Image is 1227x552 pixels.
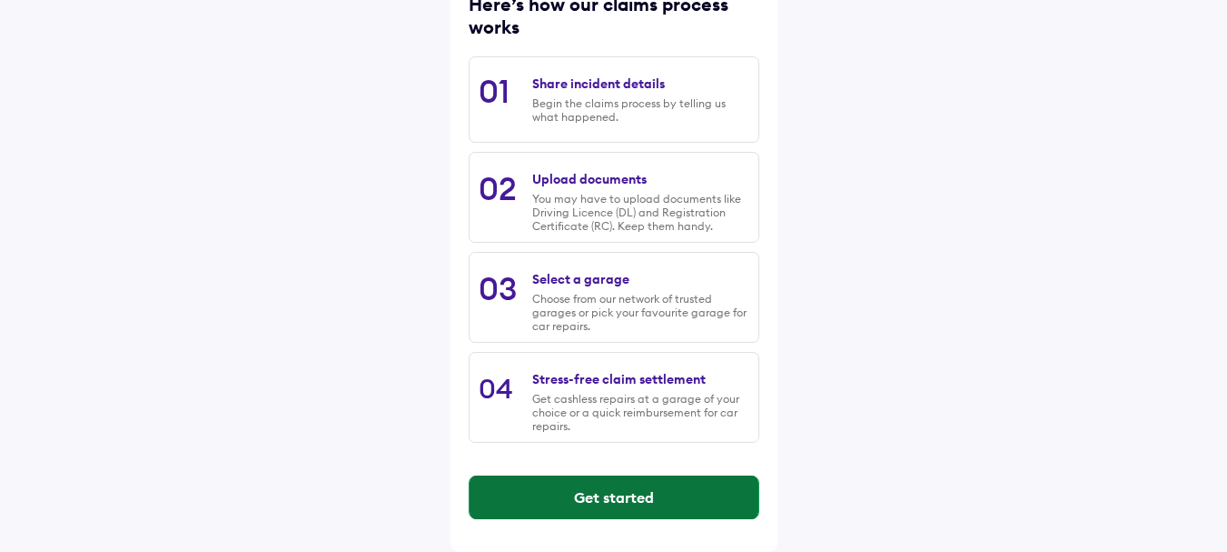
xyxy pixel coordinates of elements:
[479,371,513,406] div: 04
[532,292,748,333] div: Choose from our network of trusted garages or pick your favourite garage for car repairs.
[532,75,665,92] div: Share incident details
[479,168,517,208] div: 02
[532,171,647,187] div: Upload documents
[532,371,706,387] div: Stress-free claim settlement
[470,476,758,519] button: Get started
[532,392,748,433] div: Get cashless repairs at a garage of your choice or a quick reimbursement for car repairs.
[532,96,748,124] div: Begin the claims process by telling us what happened.
[532,192,748,233] div: You may have to upload documents like Driving Licence (DL) and Registration Certificate (RC). Kee...
[479,268,517,308] div: 03
[532,271,629,287] div: Select a garage
[479,71,510,111] div: 01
